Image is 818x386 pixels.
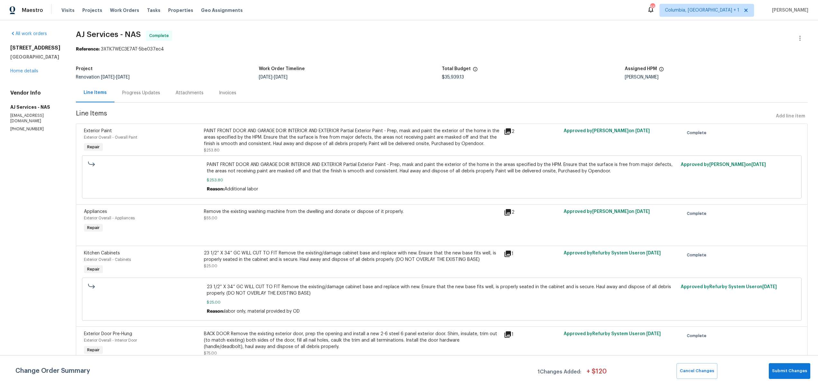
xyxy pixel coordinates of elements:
span: [PERSON_NAME] [769,7,808,14]
span: Work Orders [110,7,139,14]
span: The total cost of line items that have been proposed by Opendoor. This sum includes line items th... [473,67,478,75]
span: $253.80 [204,148,220,152]
span: Reason: [207,309,224,314]
span: Submit Changes [772,367,807,375]
span: $25.00 [204,264,217,268]
span: [DATE] [635,129,650,133]
button: Submit Changes [769,363,810,379]
span: Kitchen Cabinets [84,251,120,255]
b: Reference: [76,47,100,51]
h5: Project [76,67,93,71]
span: [DATE] [635,209,650,214]
div: 23 1/2” X 34” GC WILL CUT TO FIT Remove the existing/damage cabinet base and replace with new. En... [204,250,500,263]
a: All work orders [10,32,47,36]
span: Exterior Overall - Interior Door [84,338,137,342]
div: PAINT FRONT DOOR AND GARAGE DOIR INTERIOR AND EXTERIOR Partial Exterior Paint - Prep, mask and pa... [204,128,500,147]
div: BACK DOOR Remove the existing exterior door, prep the opening and install a new 2-6 steel 6 panel... [204,331,500,350]
div: 65 [650,4,655,10]
span: Complete [687,333,709,339]
span: Approved by [PERSON_NAME] on [564,209,650,214]
span: Exterior Paint [84,129,112,133]
div: 3XTK7WEC3E7AT-5be037ec4 [76,46,808,52]
span: [DATE] [259,75,272,79]
span: Maestro [22,7,43,14]
span: [DATE] [116,75,130,79]
span: Reason: [207,187,224,191]
span: - [259,75,287,79]
div: 2 [504,208,560,216]
span: Complete [687,210,709,217]
span: Geo Assignments [201,7,243,14]
h5: Work Order Timeline [259,67,305,71]
span: Exterior Door Pre-Hung [84,332,132,336]
div: Progress Updates [122,90,160,96]
span: Approved by [PERSON_NAME] on [564,129,650,133]
span: Columbia, [GEOGRAPHIC_DATA] + 1 [665,7,739,14]
span: Complete [687,252,709,258]
h5: Assigned HPM [625,67,657,71]
span: Repair [85,266,102,272]
span: Exterior Overall - Appliances [84,216,135,220]
span: $25.00 [207,299,677,306]
a: Home details [10,69,38,73]
span: Visits [61,7,75,14]
div: 2 [504,128,560,135]
span: $253.80 [207,177,677,183]
span: [DATE] [751,162,766,167]
span: Projects [82,7,102,14]
div: 1 [504,331,560,338]
span: Cancel Changes [680,367,714,375]
span: Approved by Refurby System User on [564,251,661,255]
h5: Total Budget [442,67,471,71]
span: AJ Services - NAS [76,31,141,38]
span: 23 1/2” X 34” GC WILL CUT TO FIT Remove the existing/damage cabinet base and replace with new. En... [207,284,677,297]
span: Approved by Refurby System User on [681,285,777,289]
span: Exterior Overall - Cabinets [84,258,131,262]
div: Remove the existing washing machine from the dwelling and donate or dispose of it properly. [204,208,500,215]
span: Approved by [PERSON_NAME] on [681,162,766,167]
span: [DATE] [646,332,661,336]
h2: [STREET_ADDRESS] [10,45,60,51]
span: [DATE] [101,75,114,79]
span: Complete [687,130,709,136]
span: Appliances [84,209,107,214]
span: - [101,75,130,79]
p: [EMAIL_ADDRESS][DOMAIN_NAME] [10,113,60,124]
span: [DATE] [646,251,661,255]
span: Complete [149,32,171,39]
span: + $ 120 [586,368,607,379]
span: Additional labor [224,187,258,191]
div: Invoices [219,90,236,96]
span: $35,939.13 [442,75,464,79]
span: [DATE] [274,75,287,79]
span: Properties [168,7,193,14]
button: Cancel Changes [677,363,717,379]
span: $55.00 [204,216,217,220]
span: Change Order Summary [15,363,90,379]
div: 1 [504,250,560,258]
span: $75.00 [204,351,217,355]
span: PAINT FRONT DOOR AND GARAGE DOIR INTERIOR AND EXTERIOR Partial Exterior Paint - Prep, mask and pa... [207,161,677,174]
span: Repair [85,347,102,353]
span: Repair [85,225,102,231]
span: 1 Changes Added: [538,366,581,379]
span: Exterior Overall - Overall Paint [84,135,137,139]
span: [DATE] [762,285,777,289]
span: Line Items [76,110,773,122]
span: labor only, material provided by OD [224,309,300,314]
h4: Vendor Info [10,90,60,96]
span: The hpm assigned to this work order. [659,67,664,75]
span: Tasks [147,8,160,13]
p: [PHONE_NUMBER] [10,126,60,132]
div: Attachments [176,90,204,96]
span: Repair [85,144,102,150]
h5: AJ Services - NAS [10,104,60,110]
span: Renovation [76,75,130,79]
span: Approved by Refurby System User on [564,332,661,336]
div: [PERSON_NAME] [625,75,808,79]
div: Line Items [84,89,107,96]
h5: [GEOGRAPHIC_DATA] [10,54,60,60]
